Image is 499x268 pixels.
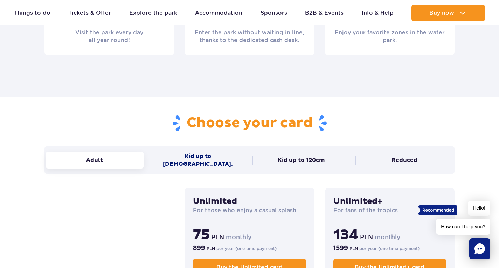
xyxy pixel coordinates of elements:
[193,244,306,252] p: per year (one time payment)
[211,233,224,241] span: PLN
[333,196,446,207] h3: Unlimited+
[411,5,485,21] button: Buy now
[193,207,306,214] p: For those who enjoy a casual splash
[333,226,446,244] p: monthly
[429,10,454,16] span: Buy now
[333,226,359,244] b: 134
[14,5,50,21] a: Things to do
[305,5,344,21] a: B2B & Events
[362,5,394,21] a: Info & Help
[187,114,313,132] span: Choose your card
[436,219,490,235] span: How can I help you?
[252,152,350,169] button: Kid up to 120cm
[207,246,215,252] span: PLN
[360,233,373,241] span: PLN
[193,244,205,252] b: 899
[333,244,348,252] b: 1599
[333,244,446,252] p: per year (one time payment)
[193,196,306,207] h3: Unlimited
[193,29,306,44] p: Enter the park without waiting in line, thanks to the dedicated cash desk.
[75,29,143,44] p: Visit the park every day all year round!
[149,148,247,172] button: Kid up to [DEMOGRAPHIC_DATA].
[195,5,242,21] a: Accommodation
[68,5,111,21] a: Tickets & Offer
[333,207,446,214] p: For fans of the tropics
[469,238,490,259] div: Chat
[333,29,446,44] p: Enjoy your favorite zones in the water park.
[468,201,490,216] span: Hello!
[129,5,177,21] a: Explore the park
[46,152,144,169] button: Adult
[355,152,453,169] button: Reduced
[193,226,306,244] p: monthly
[193,226,210,244] b: 75
[349,246,358,252] span: PLN
[261,5,287,21] a: Sponsors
